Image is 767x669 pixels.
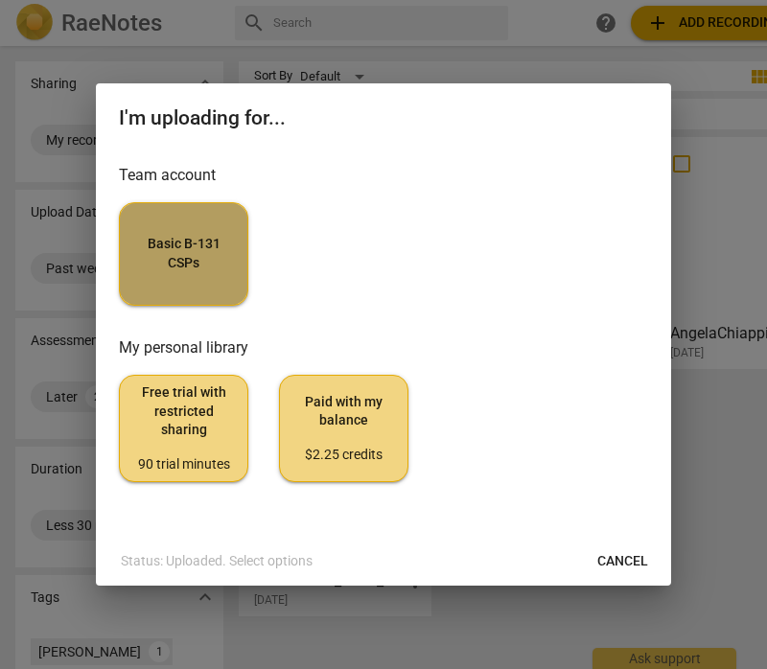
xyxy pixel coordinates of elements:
[295,393,392,465] span: Paid with my balance
[582,543,663,578] button: Cancel
[119,106,648,130] h2: I'm uploading for...
[135,455,232,474] div: 90 trial minutes
[597,552,648,571] span: Cancel
[135,383,232,473] span: Free trial with restricted sharing
[135,235,232,272] span: Basic B-131 CSPs
[119,336,648,359] h3: My personal library
[121,551,313,571] p: Status: Uploaded. Select options
[119,164,648,187] h3: Team account
[119,375,248,482] button: Free trial with restricted sharing90 trial minutes
[119,202,248,306] button: Basic B-131 CSPs
[295,446,392,465] div: $2.25 credits
[279,375,408,482] button: Paid with my balance$2.25 credits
